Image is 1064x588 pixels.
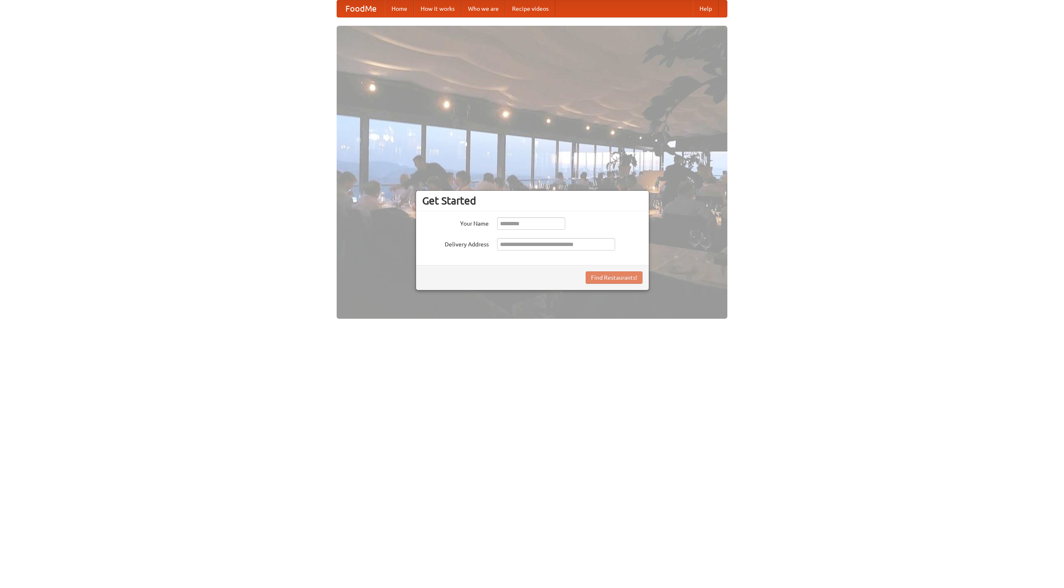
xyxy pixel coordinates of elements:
a: Who we are [461,0,505,17]
a: FoodMe [337,0,385,17]
button: Find Restaurants! [586,271,643,284]
a: Help [693,0,719,17]
label: Your Name [422,217,489,228]
a: How it works [414,0,461,17]
h3: Get Started [422,194,643,207]
a: Recipe videos [505,0,555,17]
label: Delivery Address [422,238,489,248]
a: Home [385,0,414,17]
